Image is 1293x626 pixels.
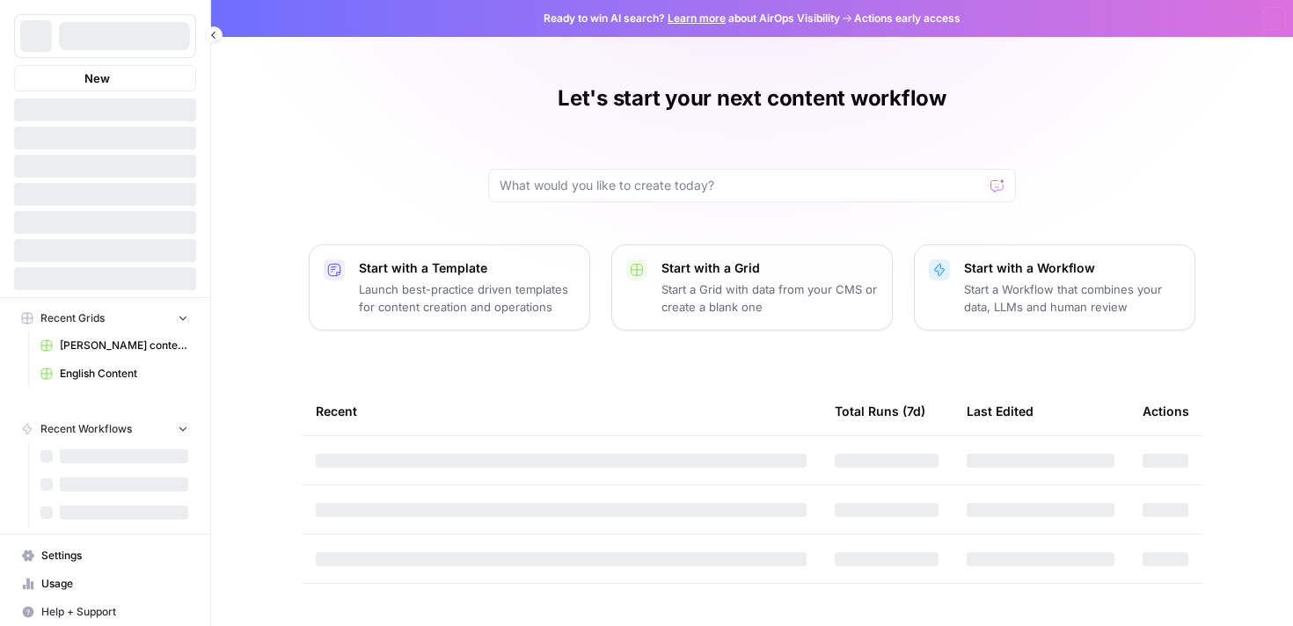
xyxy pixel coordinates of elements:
button: Recent Grids [14,305,196,331]
span: New [84,69,110,87]
button: Start with a TemplateLaunch best-practice driven templates for content creation and operations [309,244,590,331]
span: English Content [60,366,188,382]
button: Recent Workflows [14,416,196,442]
a: English Content [33,360,196,388]
a: Settings [14,542,196,570]
p: Start with a Grid [661,259,878,277]
button: Help + Support [14,598,196,626]
div: Recent [316,387,807,435]
input: What would you like to create today? [500,177,983,194]
span: Ready to win AI search? about AirOps Visibility [544,11,840,26]
span: Recent Grids [40,310,105,326]
span: [PERSON_NAME] content interlinking test - new content [60,338,188,353]
h1: Let's start your next content workflow [558,84,946,113]
span: Settings [41,548,188,564]
a: Learn more [668,11,726,25]
span: Recent Workflows [40,421,132,437]
a: [PERSON_NAME] content interlinking test - new content [33,331,196,360]
p: Start with a Workflow [964,259,1180,277]
a: Usage [14,570,196,598]
button: Start with a GridStart a Grid with data from your CMS or create a blank one [611,244,893,331]
p: Start a Workflow that combines your data, LLMs and human review [964,280,1180,316]
span: Help + Support [41,604,188,620]
div: Total Runs (7d) [835,387,925,435]
p: Start with a Template [359,259,575,277]
button: New [14,65,196,91]
div: Actions [1143,387,1189,435]
button: Start with a WorkflowStart a Workflow that combines your data, LLMs and human review [914,244,1195,331]
p: Launch best-practice driven templates for content creation and operations [359,280,575,316]
span: Usage [41,576,188,592]
div: Last Edited [967,387,1034,435]
span: Actions early access [854,11,961,26]
p: Start a Grid with data from your CMS or create a blank one [661,280,878,316]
